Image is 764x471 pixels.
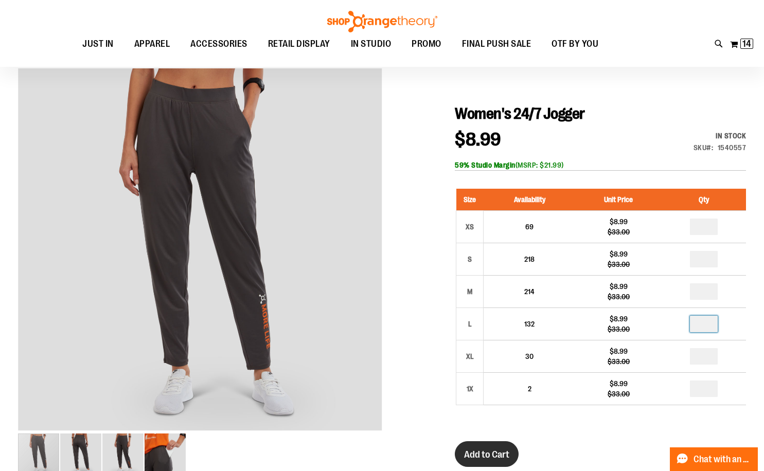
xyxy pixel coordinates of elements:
button: Add to Cart [455,441,519,467]
div: (MSRP: $21.99) [455,160,746,170]
div: $8.99 [581,216,657,227]
span: 2 [528,385,531,393]
div: Product image for 24/7 Jogger [18,68,382,432]
span: APPAREL [134,32,170,56]
img: Shop Orangetheory [326,11,439,32]
span: 14 [742,39,751,49]
span: JUST IN [82,32,114,56]
a: APPAREL [124,32,181,56]
span: 132 [524,320,535,328]
a: PROMO [401,32,452,56]
strong: SKU [694,143,714,152]
div: $8.99 [581,249,657,259]
th: Availability [484,189,576,211]
div: XL [462,349,477,364]
span: OTF BY YOU [552,32,598,56]
th: Size [456,189,484,211]
span: ACCESSORIES [190,32,247,56]
a: IN STUDIO [341,32,402,56]
div: $8.99 [581,346,657,356]
div: XS [462,219,477,234]
span: 218 [524,255,535,263]
div: $8.99 [581,281,657,292]
div: $33.00 [581,389,657,399]
div: $33.00 [581,324,657,334]
div: $33.00 [581,259,657,269]
div: $8.99 [581,314,657,324]
a: FINAL PUSH SALE [452,32,542,56]
div: $8.99 [581,378,657,389]
div: M [462,284,477,299]
th: Unit Price [576,189,662,211]
div: $33.00 [581,227,657,237]
div: L [462,316,477,332]
a: JUST IN [72,32,124,56]
span: 214 [524,287,535,296]
a: OTF BY YOU [541,32,609,56]
span: $8.99 [455,129,501,150]
span: 69 [525,223,534,231]
img: Product image for 24/7 Jogger [18,66,382,430]
span: Add to Cart [464,449,509,460]
th: Qty [662,189,746,211]
button: Chat with an Expert [670,447,758,471]
a: ACCESSORIES [180,32,258,56]
span: IN STUDIO [351,32,392,56]
div: 1X [462,381,477,396]
span: FINAL PUSH SALE [462,32,531,56]
div: S [462,251,477,267]
span: Women's 24/7 Jogger [455,105,585,122]
span: RETAIL DISPLAY [268,32,330,56]
span: 30 [525,352,534,360]
div: In stock [694,131,747,141]
span: PROMO [412,32,441,56]
div: 1540557 [718,142,747,153]
b: 59% Studio Margin [455,161,516,169]
div: $33.00 [581,356,657,367]
div: Availability [694,131,747,141]
div: $33.00 [581,292,657,302]
a: RETAIL DISPLAY [258,32,341,56]
span: Chat with an Expert [694,455,752,464]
